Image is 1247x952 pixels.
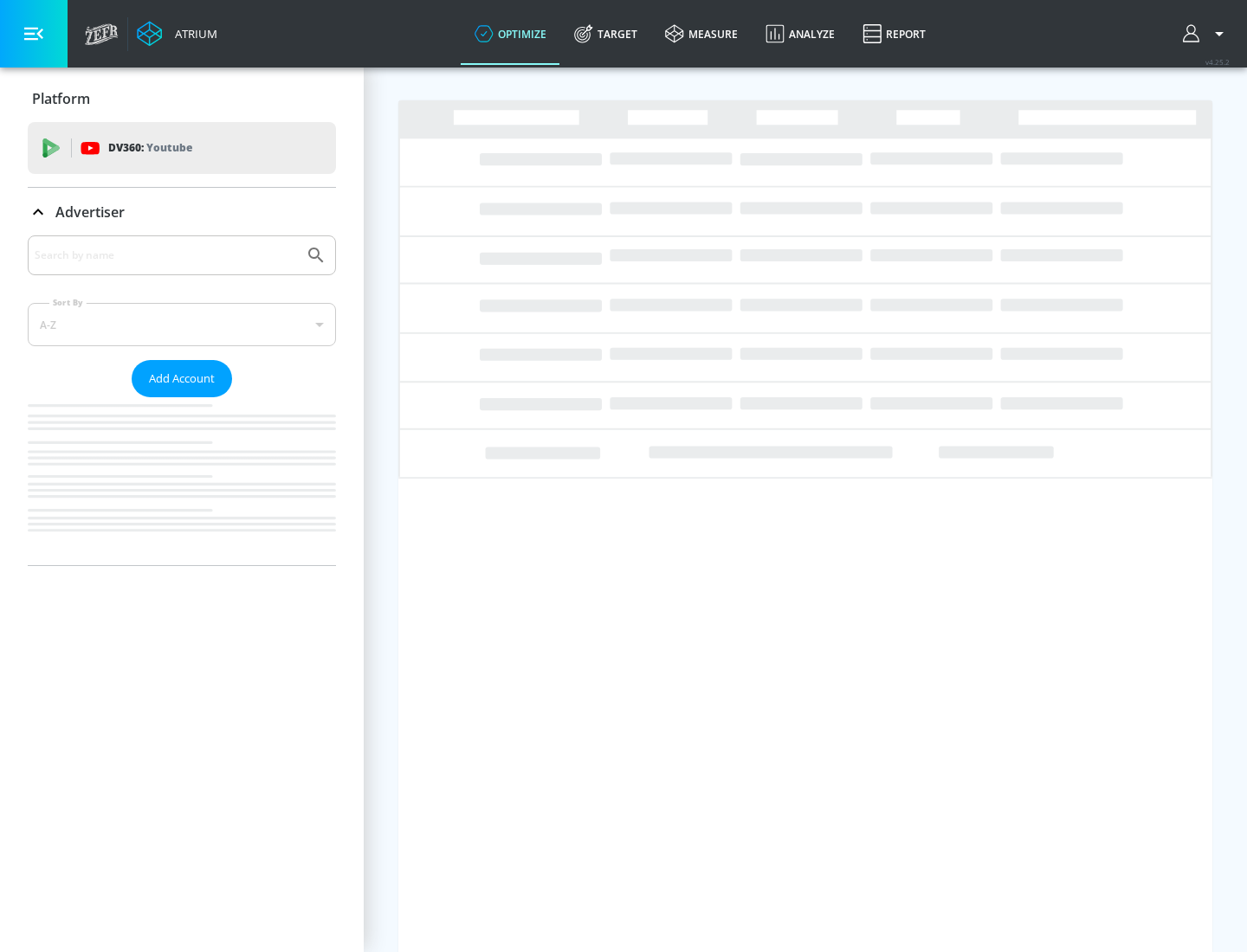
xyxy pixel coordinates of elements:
a: measure [651,3,752,65]
a: Atrium [137,21,217,47]
a: Target [560,3,651,65]
label: Sort By [49,297,87,308]
p: Platform [32,89,90,108]
button: Add Account [132,360,232,397]
p: Advertiser [55,203,125,222]
p: DV360: [108,138,192,158]
div: DV360: Youtube [28,122,336,174]
a: optimize [461,3,560,65]
a: Analyze [752,3,849,65]
a: Report [849,3,940,65]
div: Advertiser [28,188,336,236]
p: Youtube [146,138,192,157]
nav: list of Advertiser [28,397,336,565]
div: Advertiser [28,235,336,565]
span: v 4.25.2 [1205,57,1230,67]
div: Atrium [168,26,217,42]
span: Add Account [149,369,215,389]
div: A-Z [28,303,336,346]
input: Search by name [35,244,297,267]
div: Platform [28,74,336,123]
